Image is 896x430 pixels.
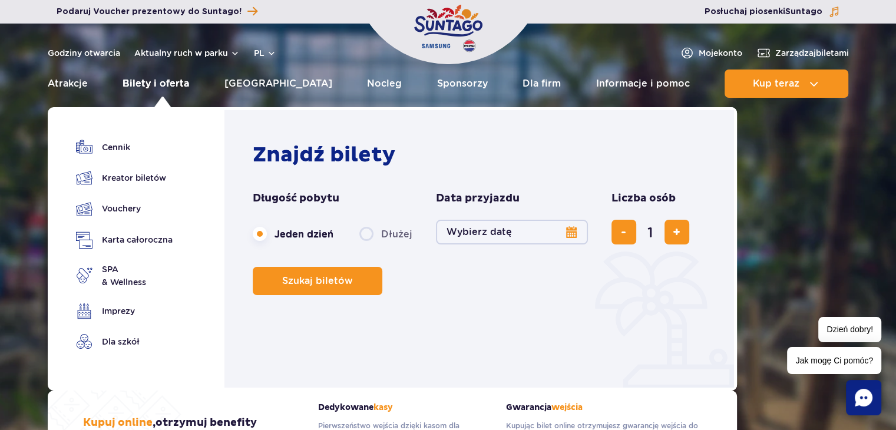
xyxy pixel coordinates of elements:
button: Szukaj biletów [253,267,382,295]
a: [GEOGRAPHIC_DATA] [224,70,332,98]
strong: Dedykowane [318,402,488,412]
h3: , otrzymuj benefity [83,416,257,430]
h2: Znajdź bilety [253,142,712,168]
a: Informacje i pomoc [596,70,690,98]
div: Chat [846,380,881,415]
label: Dłużej [359,221,412,246]
span: Dzień dobry! [818,317,881,342]
button: usuń bilet [611,220,636,244]
a: Godziny otwarcia [48,47,120,59]
a: Mojekonto [680,46,742,60]
button: Aktualny ruch w parku [134,48,240,58]
span: Liczba osób [611,191,676,206]
a: Zarządzajbiletami [756,46,849,60]
a: Vouchery [76,200,173,217]
a: Bilety i oferta [123,70,189,98]
label: Jeden dzień [253,221,333,246]
a: Nocleg [367,70,402,98]
a: Cennik [76,139,173,156]
form: Planowanie wizyty w Park of Poland [253,191,712,295]
span: SPA & Wellness [102,263,146,289]
a: Atrakcje [48,70,88,98]
span: kasy [373,402,393,412]
a: Karta całoroczna [76,231,173,249]
a: Dla szkół [76,333,173,350]
span: Data przyjazdu [436,191,520,206]
strong: Gwarancja [506,402,702,412]
span: Kupuj online [83,416,153,429]
a: Sponsorzy [437,70,488,98]
a: Kreator biletów [76,170,173,186]
a: Imprezy [76,303,173,319]
button: pl [254,47,276,59]
button: Wybierz datę [436,220,588,244]
span: Zarządzaj biletami [775,47,849,59]
a: Dla firm [523,70,561,98]
a: SPA& Wellness [76,263,173,289]
span: Długość pobytu [253,191,339,206]
span: Szukaj biletów [282,276,353,286]
button: dodaj bilet [664,220,689,244]
button: Kup teraz [725,70,848,98]
span: wejścia [551,402,583,412]
span: Kup teraz [753,78,799,89]
input: liczba biletów [636,218,664,246]
span: Jak mogę Ci pomóc? [787,347,881,374]
span: Moje konto [699,47,742,59]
